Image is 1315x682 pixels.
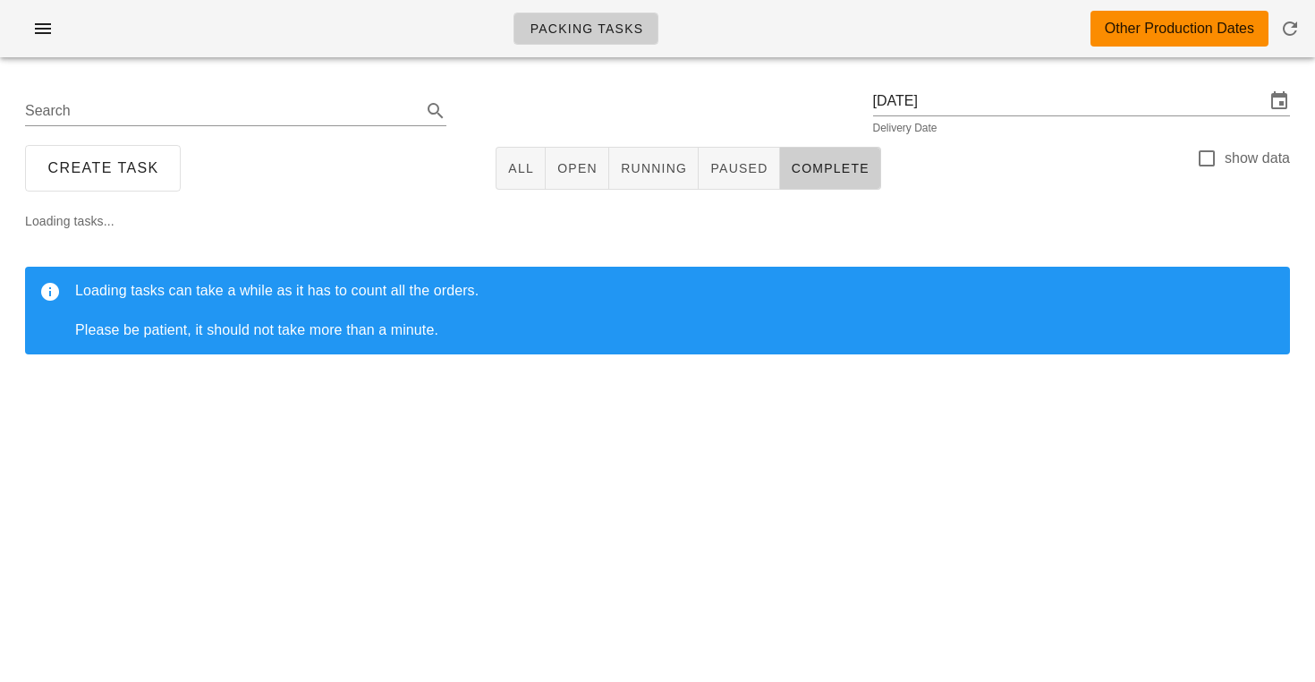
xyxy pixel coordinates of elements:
a: Packing Tasks [513,13,658,45]
button: All [496,147,546,190]
span: Paused [709,161,768,175]
button: Paused [699,147,779,190]
span: All [507,161,534,175]
span: Packing Tasks [529,21,643,36]
button: Complete [780,147,881,190]
span: Open [556,161,598,175]
div: Loading tasks... [11,197,1304,383]
div: Delivery Date [873,123,1291,133]
div: Loading tasks can take a while as it has to count all the orders. Please be patient, it should no... [75,281,1276,340]
span: Running [620,161,687,175]
div: Other Production Dates [1105,18,1254,39]
button: Running [609,147,699,190]
span: Complete [791,161,870,175]
label: show data [1225,149,1290,167]
button: Open [546,147,609,190]
span: Create Task [47,160,159,176]
button: Create Task [25,145,181,192]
